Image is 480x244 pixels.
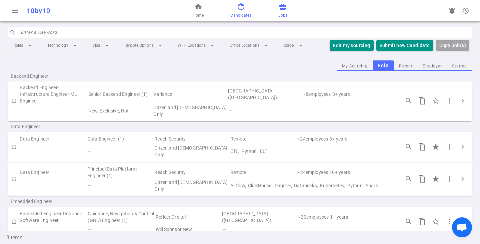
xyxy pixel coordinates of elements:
[87,149,91,154] i: —
[456,215,469,228] button: Click to expand
[459,97,467,105] span: chevron_right
[154,166,229,179] td: Reach Security
[459,175,467,183] span: chevron_right
[418,218,426,226] span: content_copy
[329,209,394,225] td: Experience
[87,225,155,234] td: Flags
[227,84,302,104] td: San Francisco (San Francisco Bay Area)
[278,39,310,51] li: Stage
[155,225,221,234] td: Visa
[445,4,459,17] a: Go to see announcements
[20,225,87,234] td: My Sourcing
[279,3,287,11] span: business_center
[447,62,472,71] button: Starred
[405,143,413,151] span: search_insights
[445,97,453,105] span: more_vert
[8,4,21,17] button: Open menu
[337,62,373,71] button: My Sourcing
[461,7,469,15] span: history
[87,144,154,159] td: Flags
[472,228,480,236] button: expand_less
[42,39,84,51] li: Technology
[11,7,19,15] span: menu
[87,39,116,51] li: Visa
[154,144,229,159] td: Visa
[230,179,394,192] td: Technical Skills Airflow, ClickHouse, Dagster, Databricks, Kubernetes, Python, Spark
[445,175,453,183] span: more_vert
[172,39,222,51] li: WFH Locations
[445,218,453,226] span: more_vert
[20,84,87,104] td: Backend Engineer-Infrastructure Engineer-ML Engineer
[376,40,433,51] button: Submit new Candidate
[402,172,415,186] button: Open job engagements details
[456,172,469,186] button: Click to expand
[20,166,86,179] td: Data Engineer
[11,198,96,205] span: Embedded Engineer
[278,12,287,19] span: Jobs
[154,179,229,192] td: Visa
[88,227,91,232] i: —
[8,84,20,117] td: Check to Select for Matching
[87,135,154,144] td: Data Engineer (1)
[373,60,394,71] button: Role
[230,144,394,159] td: Technical Skills ETL, Python, ELT
[237,3,245,11] span: face
[87,179,154,192] td: Flags
[459,4,472,17] button: Open history
[329,166,394,179] td: Experience
[20,104,87,117] td: My Sourcing
[20,209,87,225] td: Embedded Engineer-Robotics Software Engineer
[405,97,413,105] span: search_insights
[87,166,154,179] td: Principal Data Platform Engineer (1)
[194,3,202,11] span: home
[230,135,296,144] td: Remote
[230,3,251,19] a: Candidates
[230,12,251,19] span: Candidates
[153,104,227,117] td: Visa
[221,225,394,234] td: Technical Skills
[418,143,426,151] span: content_copy
[418,62,447,71] button: Employer
[20,144,86,159] td: My Sourcing
[224,39,275,51] li: Office Locations
[415,215,429,228] button: Copy this job's short summary. For full job description, use 3 dots -> Copy Long JD
[445,143,453,151] span: more_vert
[278,3,287,19] a: Jobs
[119,39,170,51] li: Remote Options
[456,94,469,107] button: Click to expand
[10,29,16,35] span: search
[87,209,155,225] td: Guidance, Navigation & Control (GNC) Engineer (1)
[222,227,226,232] i: —
[415,94,429,107] button: Copy this job's short summary. For full job description, use 3 dots -> Copy Long JD
[87,183,91,188] i: —
[418,175,426,183] span: content_copy
[11,73,96,79] span: Backend Engineer
[8,209,20,234] td: Check to Select for Matching
[296,166,329,179] td: 24 | Employee Count
[302,84,332,104] td: 8 | Employee Count
[8,166,20,192] td: Check to Select for Matching
[448,7,456,15] span: notifications_active
[8,39,39,51] li: Roles
[418,97,426,105] span: content_copy
[459,143,467,151] span: chevron_right
[429,94,443,108] div: Click to Starred
[27,7,157,15] div: 10by10
[429,172,443,186] div: Click to Starred
[332,84,394,104] td: Experience
[88,84,153,104] td: Senior Backend Engineer (1)
[20,135,86,144] td: Data Engineer
[402,94,415,107] button: Open job engagements details
[415,140,429,154] button: Copy this job's short summary. For full job description, use 3 dots -> Copy Long JD
[296,135,329,144] td: 24 | Employee Count
[228,108,232,113] i: —
[329,135,394,144] td: Experience
[20,179,86,192] td: My Sourcing
[297,209,329,225] td: 20 | Employee Count
[405,175,413,183] span: search_insights
[402,215,415,228] button: Open job engagements details
[227,104,394,117] td: Technical Skills
[221,209,297,225] td: Los Angeles (Los Angeles Area)
[155,209,221,225] td: Reflect Orbital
